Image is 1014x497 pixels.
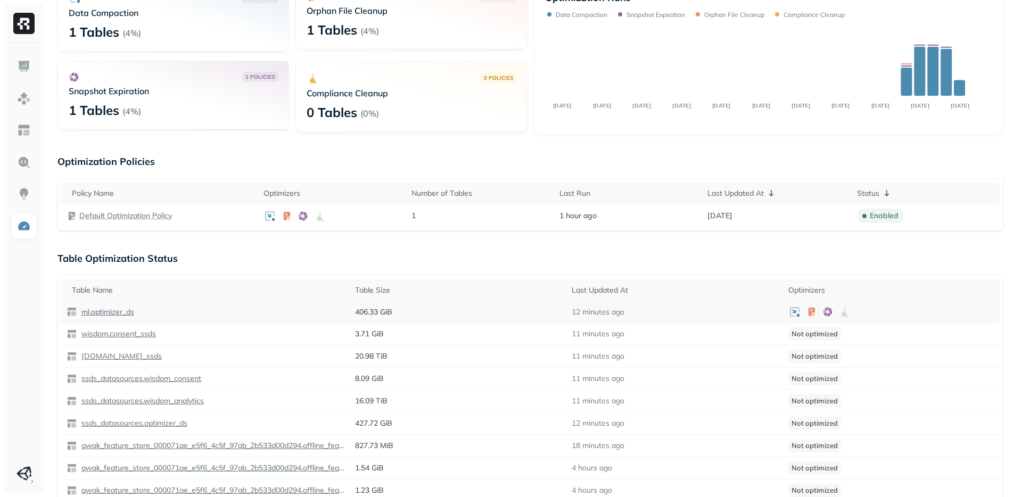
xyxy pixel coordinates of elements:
[857,187,994,200] div: Status
[307,104,357,121] p: 0 Tables
[572,285,778,295] div: Last Updated At
[17,92,31,105] img: Assets
[79,211,172,221] a: Default Optimization Policy
[556,11,607,19] p: Data Compaction
[572,441,624,451] p: 18 minutes ago
[572,463,612,473] p: 4 hours ago
[360,108,379,119] p: ( 0% )
[672,102,691,109] tspan: [DATE]
[572,374,624,384] p: 11 minutes ago
[67,418,77,429] img: table
[17,219,31,233] img: Optimization
[788,372,841,385] p: Not optimized
[79,351,162,361] p: [DOMAIN_NAME]_ssds
[871,102,889,109] tspan: [DATE]
[788,461,841,475] p: Not optimized
[355,329,561,339] p: 3.71 GiB
[79,396,204,406] p: ssds_datasources.wisdom_analytics
[307,21,357,38] p: 1 Tables
[77,418,187,428] a: ssds_datasources.optimizer_ds
[788,484,841,497] p: Not optimized
[411,211,549,221] p: 1
[788,439,841,452] p: Not optimized
[355,351,561,361] p: 20.98 TiB
[572,351,624,361] p: 11 minutes ago
[79,329,156,339] p: wisdom.consent_ssds
[67,485,77,496] img: table
[355,396,561,406] p: 16.09 TiB
[707,211,732,221] span: [DATE]
[77,307,134,317] a: ml.optimizer_ds
[67,463,77,474] img: table
[57,155,1003,168] p: Optimization Policies
[79,418,187,428] p: ssds_datasources.optimizer_ds
[13,13,35,34] img: Ryft
[355,374,561,384] p: 8.09 GiB
[707,187,846,200] div: Last Updated At
[245,73,275,81] p: 1 POLICIES
[77,485,344,495] a: qwak_feature_store_000071ae_e5f6_4c5f_97ab_2b533d00d294.offline_feature_store_arpumizer_game_user...
[17,60,31,73] img: Dashboard
[355,418,561,428] p: 427.72 GiB
[79,441,344,451] p: qwak_feature_store_000071ae_e5f6_4c5f_97ab_2b533d00d294.offline_feature_store_wisdom_analytics_on...
[77,463,344,473] a: qwak_feature_store_000071ae_e5f6_4c5f_97ab_2b533d00d294.offline_feature_store_arpumizer_user_leve...
[79,485,344,495] p: qwak_feature_store_000071ae_e5f6_4c5f_97ab_2b533d00d294.offline_feature_store_arpumizer_game_user...
[355,485,561,495] p: 1.23 GiB
[559,211,597,221] span: 1 hour ago
[355,285,561,295] div: Table Size
[69,7,278,18] p: Data Compaction
[67,396,77,407] img: table
[122,28,141,38] p: ( 4% )
[69,23,119,40] p: 1 Tables
[572,418,624,428] p: 12 minutes ago
[79,307,134,317] p: ml.optimizer_ds
[67,329,77,339] img: table
[79,463,344,473] p: qwak_feature_store_000071ae_e5f6_4c5f_97ab_2b533d00d294.offline_feature_store_arpumizer_user_leve...
[411,188,549,198] div: Number of Tables
[122,106,141,117] p: ( 4% )
[17,466,31,481] img: Unity
[951,102,969,109] tspan: [DATE]
[752,102,770,109] tspan: [DATE]
[632,102,651,109] tspan: [DATE]
[712,102,730,109] tspan: [DATE]
[788,417,841,430] p: Not optimized
[57,252,1003,264] p: Table Optimization Status
[67,351,77,362] img: table
[307,88,516,98] p: Compliance Cleanup
[72,285,344,295] div: Table Name
[572,396,624,406] p: 11 minutes ago
[484,74,513,82] p: 0 POLICIES
[72,188,253,198] div: Policy Name
[77,351,162,361] a: [DOMAIN_NAME]_ssds
[67,307,77,317] img: table
[831,102,850,109] tspan: [DATE]
[911,102,929,109] tspan: [DATE]
[69,102,119,119] p: 1 Tables
[784,11,845,19] p: Compliance Cleanup
[69,86,278,96] p: Snapshot Expiration
[67,441,77,451] img: table
[788,394,841,408] p: Not optimized
[704,11,764,19] p: Orphan File Cleanup
[788,350,841,363] p: Not optimized
[77,441,344,451] a: qwak_feature_store_000071ae_e5f6_4c5f_97ab_2b533d00d294.offline_feature_store_wisdom_analytics_on...
[572,307,624,317] p: 12 minutes ago
[307,5,516,16] p: Orphan File Cleanup
[263,188,401,198] div: Optimizers
[77,329,156,339] a: wisdom.consent_ssds
[17,123,31,137] img: Asset Explorer
[553,102,571,109] tspan: [DATE]
[77,374,201,384] a: ssds_datasources.wisdom_consent
[355,463,561,473] p: 1.54 GiB
[792,102,810,109] tspan: [DATE]
[67,374,77,384] img: table
[17,155,31,169] img: Query Explorer
[870,211,898,221] p: enabled
[360,26,379,36] p: ( 4% )
[355,307,561,317] p: 406.33 GiB
[77,396,204,406] a: ssds_datasources.wisdom_analytics
[79,374,201,384] p: ssds_datasources.wisdom_consent
[17,187,31,201] img: Insights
